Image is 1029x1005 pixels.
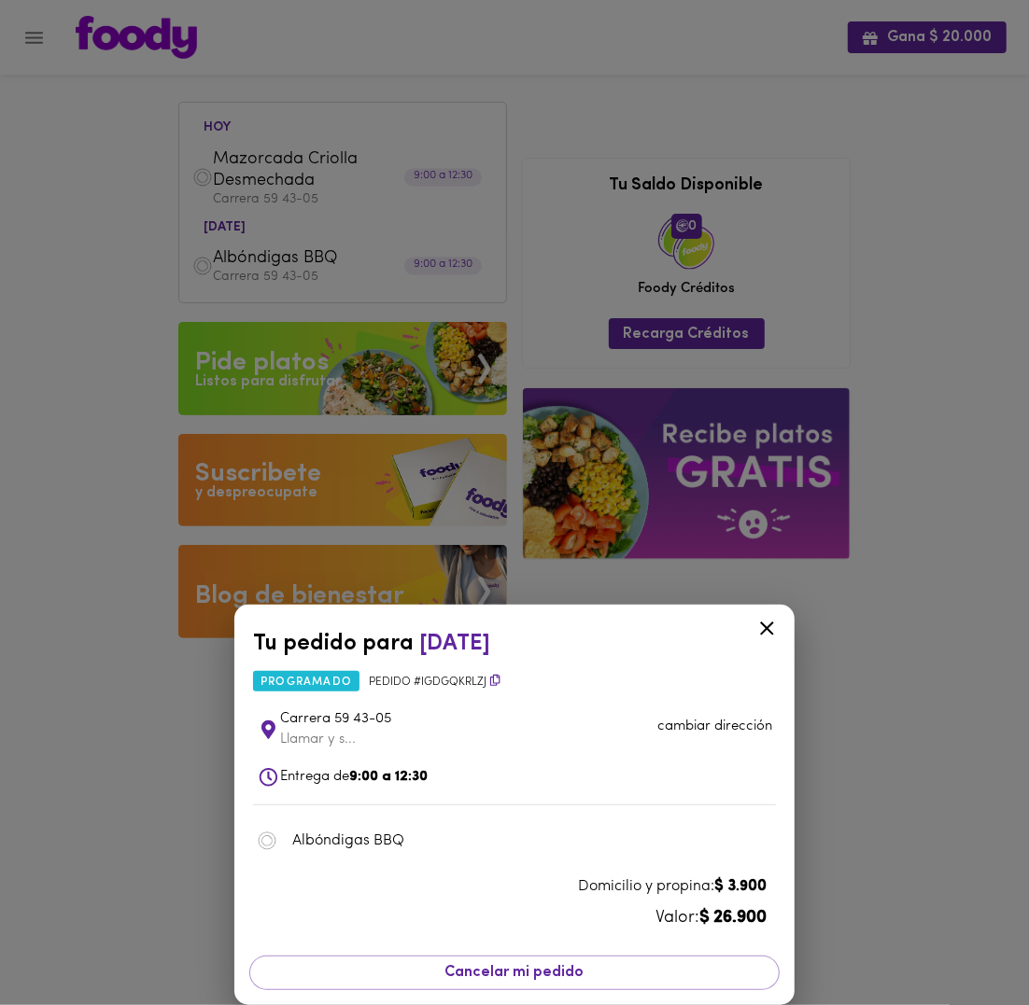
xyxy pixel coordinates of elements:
span: Albóndigas BBQ [292,830,757,852]
span: Entrega de [280,770,428,784]
b: 9:00 a 12:30 [349,770,428,784]
span: programado [253,671,359,691]
b: $ 3.900 [714,879,767,894]
span: [DATE] [419,633,490,655]
img: dish.png [257,831,277,851]
div: Tu pedido para [253,628,776,660]
p: Llamar y s... [280,730,499,749]
b: $ 26.900 [699,910,767,927]
p: cambiar dirección [657,717,772,736]
div: Domicilio y propina: [262,876,767,898]
span: Carrera 59 43-05 [280,709,657,731]
button: Cancelar mi pedido [249,956,780,990]
div: Valor: [262,907,767,931]
iframe: Messagebird Livechat Widget [921,897,1010,986]
span: Cancelar mi pedido [261,964,768,982]
span: Pedido # igDGqKRLZj [369,675,500,691]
